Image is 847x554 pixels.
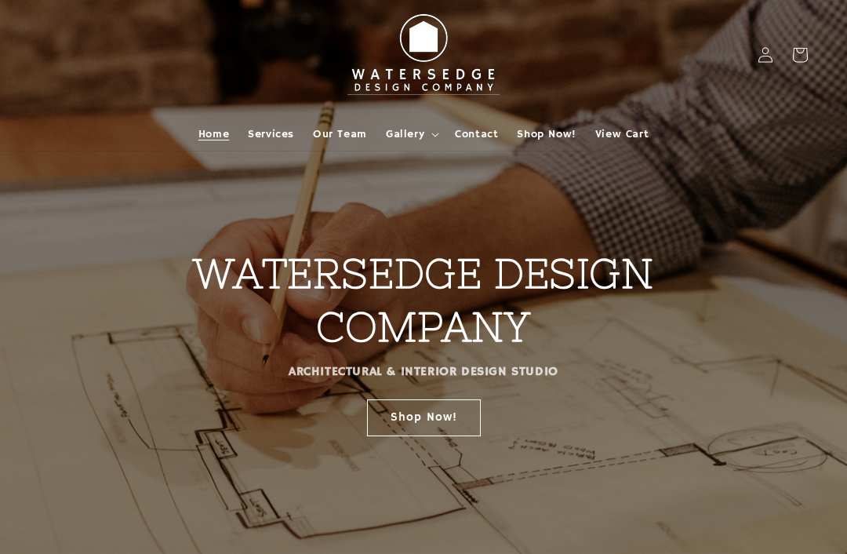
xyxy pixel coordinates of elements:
[304,118,376,151] a: Our Team
[198,127,229,141] span: Home
[586,118,658,151] a: View Cart
[517,127,576,141] span: Shop Now!
[367,399,481,436] a: Shop Now!
[248,127,294,141] span: Services
[313,127,367,141] span: Our Team
[189,118,238,151] a: Home
[445,118,507,151] a: Contact
[507,118,585,151] a: Shop Now!
[193,250,653,350] strong: WATERSEDGE DESIGN COMPANY
[376,118,445,151] summary: Gallery
[386,127,424,141] span: Gallery
[455,127,498,141] span: Contact
[289,364,558,380] strong: ARCHITECTURAL & INTERIOR DESIGN STUDIO
[337,6,510,104] img: Watersedge Design Co
[595,127,649,141] span: View Cart
[238,118,304,151] a: Services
